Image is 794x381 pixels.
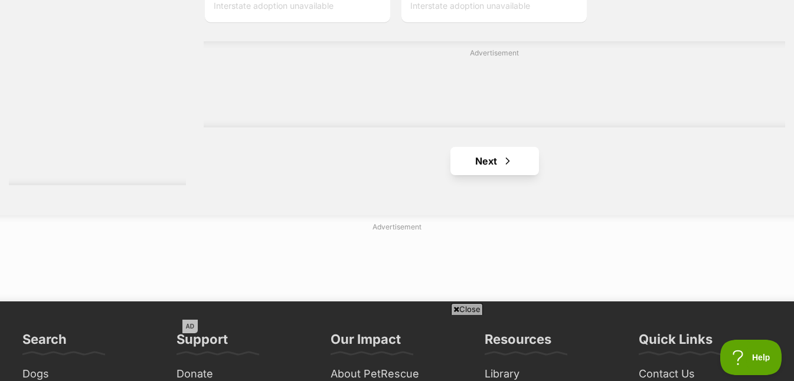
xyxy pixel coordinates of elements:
div: Advertisement [204,41,785,127]
h3: Search [22,331,67,354]
span: AD [182,320,198,333]
span: Interstate adoption unavailable [214,1,334,11]
iframe: Help Scout Beacon - Open [720,340,782,375]
span: Close [451,303,483,315]
nav: Pagination [204,147,785,175]
h3: Support [177,331,228,354]
span: Interstate adoption unavailable [410,1,530,11]
h3: Quick Links [639,331,713,354]
a: Next page [450,147,539,175]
